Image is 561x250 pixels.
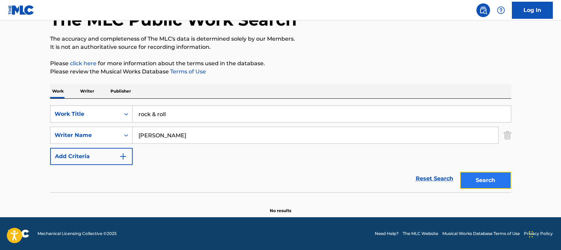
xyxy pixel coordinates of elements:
[529,224,533,245] div: Drag
[460,172,511,189] button: Search
[476,3,490,17] a: Public Search
[50,106,511,192] form: Search Form
[270,199,291,214] p: No results
[50,68,511,76] p: Please review the Musical Works Database
[497,6,505,14] img: help
[412,171,457,186] a: Reset Search
[78,84,96,98] p: Writer
[70,60,97,67] a: click here
[494,3,508,17] div: Help
[55,110,116,118] div: Work Title
[50,43,511,51] p: It is not an authoritative source for recording information.
[108,84,133,98] p: Publisher
[38,231,117,237] span: Mechanical Licensing Collective © 2025
[8,230,29,238] img: logo
[55,131,116,139] div: Writer Name
[50,84,66,98] p: Work
[50,35,511,43] p: The accuracy and completeness of The MLC's data is determined solely by our Members.
[479,6,487,14] img: search
[8,5,34,15] img: MLC Logo
[403,231,438,237] a: The MLC Website
[442,231,520,237] a: Musical Works Database Terms of Use
[527,217,561,250] iframe: Chat Widget
[375,231,399,237] a: Need Help?
[504,127,511,144] img: Delete Criterion
[50,59,511,68] p: Please for more information about the terms used in the database.
[169,68,206,75] a: Terms of Use
[119,152,127,161] img: 9d2ae6d4665cec9f34b9.svg
[512,2,553,19] a: Log In
[50,148,133,165] button: Add Criteria
[524,231,553,237] a: Privacy Policy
